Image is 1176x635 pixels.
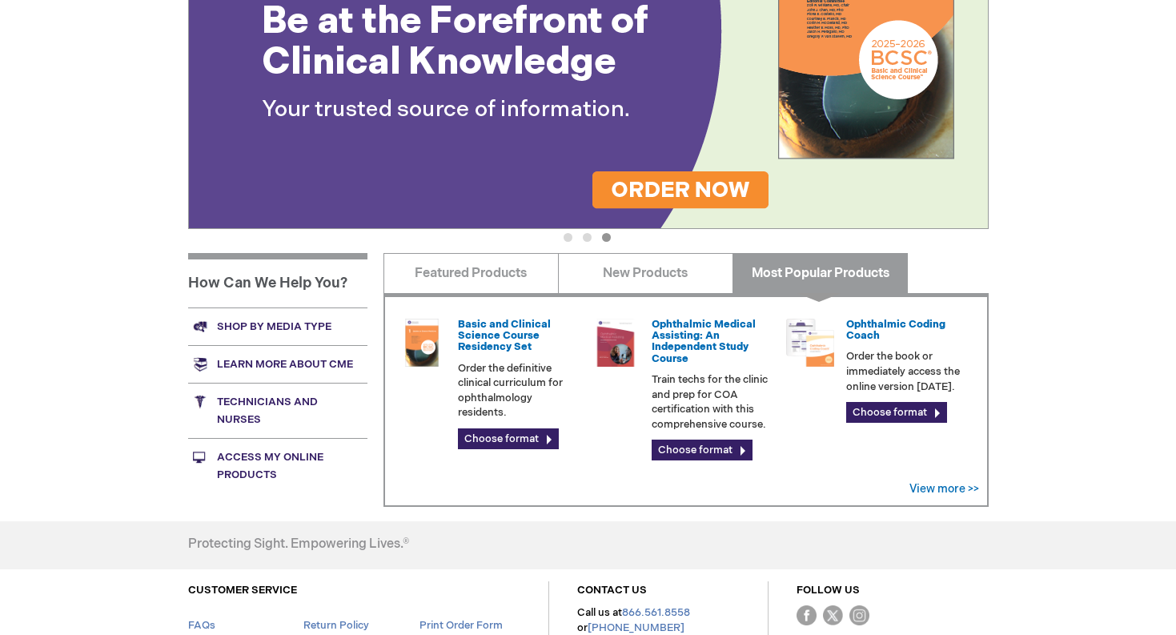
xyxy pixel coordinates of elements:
[458,361,580,420] p: Order the definitive clinical curriculum for ophthalmology residents.
[188,438,367,493] a: Access My Online Products
[188,584,297,597] a: CUSTOMER SERVICE
[652,372,773,432] p: Train techs for the clinic and prep for COA certification with this comprehensive course.
[383,253,559,293] a: Featured Products
[188,253,367,307] h1: How Can We Help You?
[786,319,834,367] img: codngu_60.png
[188,537,409,552] h4: Protecting Sight. Empowering Lives.®
[188,307,367,345] a: Shop by media type
[188,345,367,383] a: Learn more about CME
[188,383,367,438] a: Technicians and nurses
[846,349,968,394] p: Order the book or immediately access the online version [DATE].
[797,605,817,625] img: Facebook
[583,233,592,242] button: 2 of 3
[846,318,945,342] a: Ophthalmic Coding Coach
[909,482,979,496] a: View more >>
[732,253,908,293] a: Most Popular Products
[303,619,369,632] a: Return Policy
[602,233,611,242] button: 3 of 3
[849,605,869,625] img: instagram
[419,619,503,632] a: Print Order Form
[458,428,559,449] a: Choose format
[588,621,684,634] a: [PHONE_NUMBER]
[558,253,733,293] a: New Products
[652,318,756,365] a: Ophthalmic Medical Assisting: An Independent Study Course
[797,584,860,597] a: FOLLOW US
[592,319,640,367] img: 0219007u_51.png
[458,318,551,354] a: Basic and Clinical Science Course Residency Set
[398,319,446,367] img: 02850963u_47.png
[188,619,215,632] a: FAQs
[622,606,690,619] a: 866.561.8558
[846,402,947,423] a: Choose format
[652,440,753,460] a: Choose format
[823,605,843,625] img: Twitter
[577,584,647,597] a: CONTACT US
[564,233,572,242] button: 1 of 3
